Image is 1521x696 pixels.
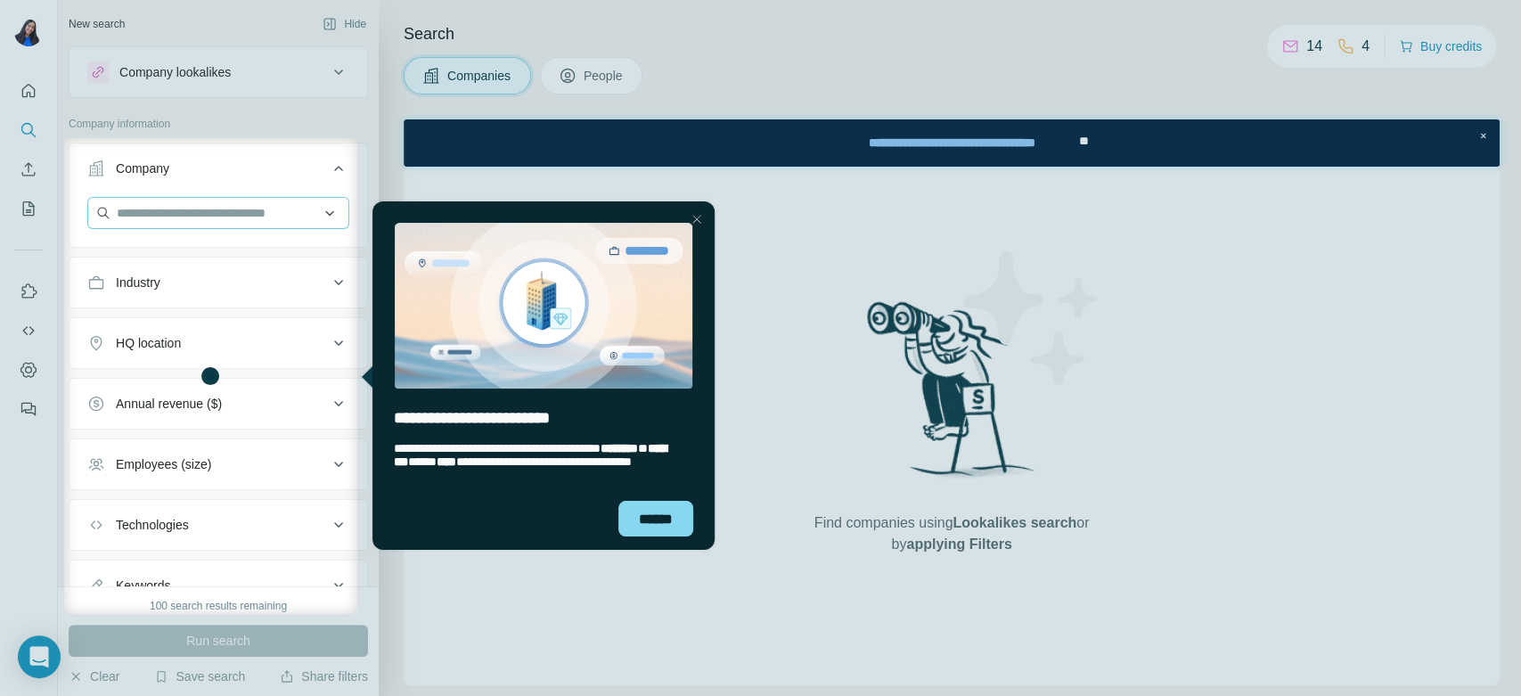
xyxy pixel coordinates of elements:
div: Company [116,160,169,177]
div: HQ location [116,334,181,352]
div: Upgrade plan for full access to Surfe [422,4,674,43]
button: Technologies [70,504,367,546]
div: 100 search results remaining [150,598,287,614]
div: Employees (size) [116,455,211,473]
button: Company [70,147,367,197]
button: HQ location [70,322,367,364]
div: Industry [116,274,160,291]
button: Keywords [70,564,367,607]
div: Keywords [116,577,170,594]
div: Technologies [116,516,189,534]
button: Industry [70,261,367,304]
button: Employees (size) [70,443,367,486]
iframe: Tooltip [357,198,718,554]
button: Annual revenue ($) [70,382,367,425]
div: Annual revenue ($) [116,395,222,413]
div: Close Step [1070,7,1088,25]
